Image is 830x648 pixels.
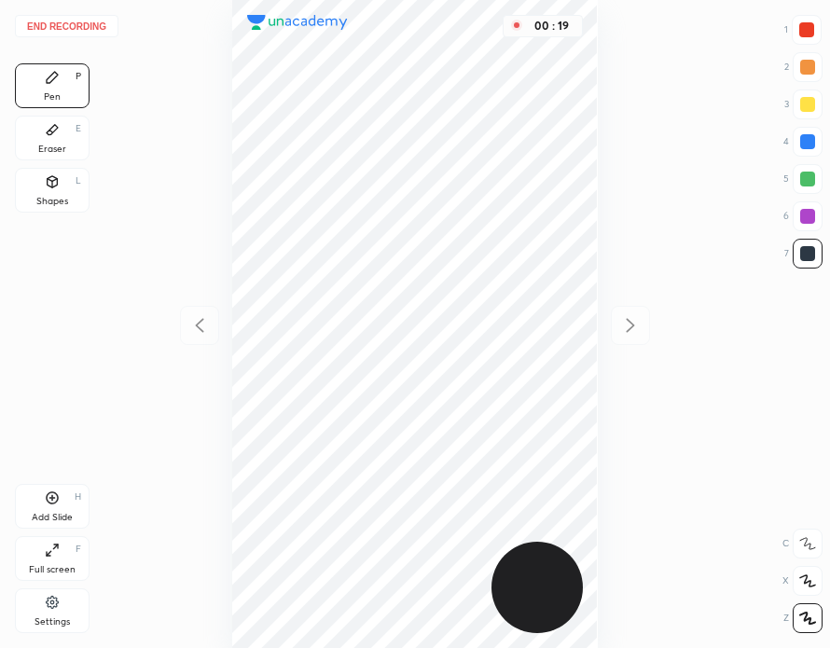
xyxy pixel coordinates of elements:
[15,15,118,37] button: End recording
[32,513,73,522] div: Add Slide
[76,545,81,554] div: F
[38,145,66,154] div: Eraser
[782,529,823,558] div: C
[784,52,823,82] div: 2
[784,15,822,45] div: 1
[784,239,823,269] div: 7
[36,197,68,206] div: Shapes
[783,603,823,633] div: Z
[783,201,823,231] div: 6
[76,72,81,81] div: P
[35,617,70,627] div: Settings
[29,565,76,574] div: Full screen
[75,492,81,502] div: H
[783,127,823,157] div: 4
[247,15,348,30] img: logo.38c385cc.svg
[76,124,81,133] div: E
[76,176,81,186] div: L
[44,92,61,102] div: Pen
[783,164,823,194] div: 5
[530,20,574,33] div: 00 : 19
[784,90,823,119] div: 3
[782,566,823,596] div: X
